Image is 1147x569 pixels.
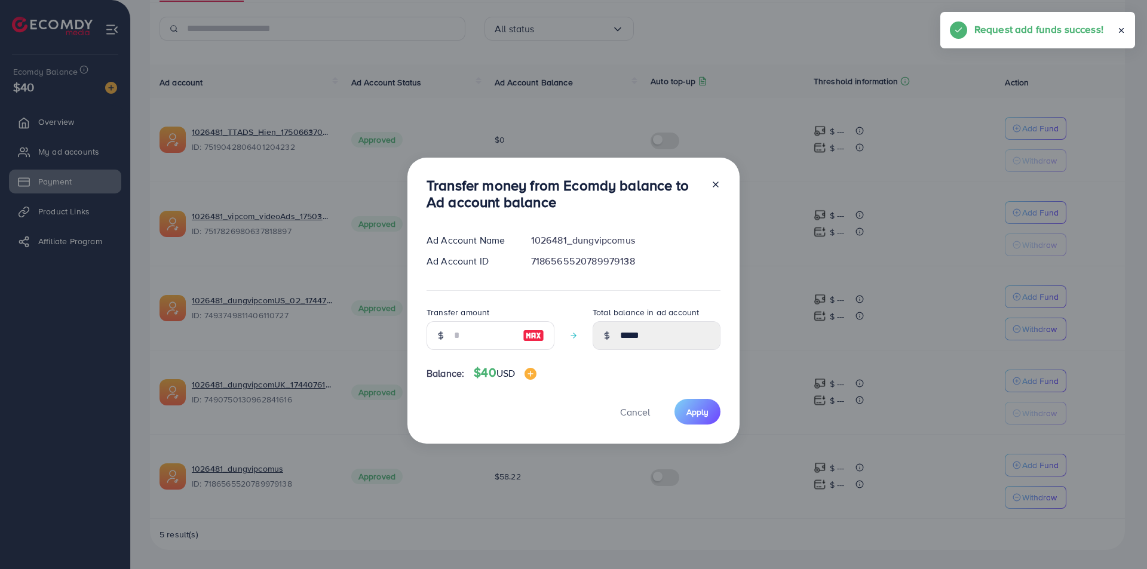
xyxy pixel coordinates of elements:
[620,405,650,419] span: Cancel
[605,399,665,425] button: Cancel
[427,306,489,318] label: Transfer amount
[427,177,701,211] h3: Transfer money from Ecomdy balance to Ad account balance
[522,233,730,247] div: 1026481_dungvipcomus
[593,306,699,318] label: Total balance in ad account
[523,328,544,343] img: image
[522,254,730,268] div: 7186565520789979138
[496,367,515,380] span: USD
[686,406,709,418] span: Apply
[417,233,522,247] div: Ad Account Name
[474,365,536,380] h4: $40
[525,368,536,380] img: image
[974,21,1103,37] h5: Request add funds success!
[417,254,522,268] div: Ad Account ID
[1096,515,1138,560] iframe: Chat
[674,399,720,425] button: Apply
[427,367,464,380] span: Balance:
